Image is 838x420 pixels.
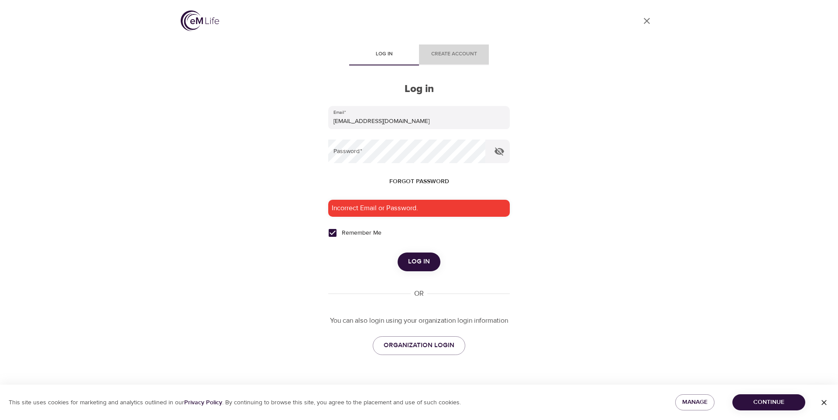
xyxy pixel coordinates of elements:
[732,394,805,410] button: Continue
[739,397,798,408] span: Continue
[398,253,440,271] button: Log in
[328,200,510,217] div: Incorrect Email or Password.
[424,50,484,59] span: Create account
[411,289,427,299] div: OR
[636,10,657,31] a: close
[675,394,714,410] button: Manage
[181,10,219,31] img: logo
[682,397,707,408] span: Manage
[384,340,454,351] span: ORGANIZATION LOGIN
[408,256,430,267] span: Log in
[184,399,222,406] a: Privacy Policy
[386,174,453,190] button: Forgot password
[328,83,510,96] h2: Log in
[389,176,449,187] span: Forgot password
[328,44,510,65] div: disabled tabs example
[373,336,465,355] a: ORGANIZATION LOGIN
[328,316,510,326] p: You can also login using your organization login information
[354,50,414,59] span: Log in
[342,229,381,238] span: Remember Me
